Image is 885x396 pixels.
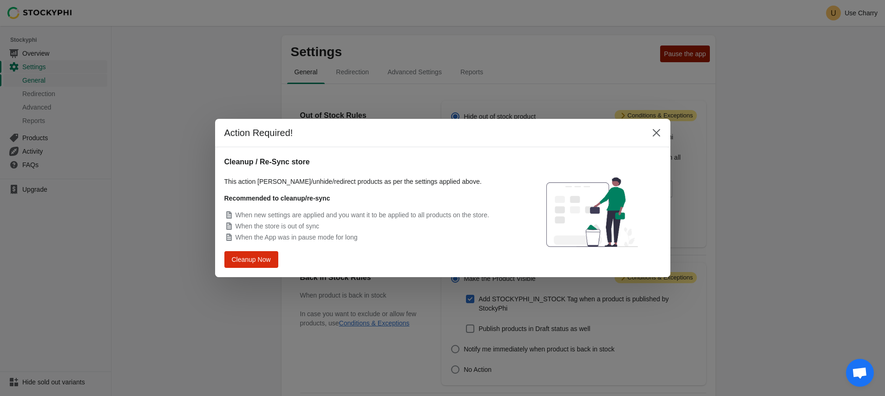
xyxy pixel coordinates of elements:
[224,195,330,202] strong: Recommended to cleanup/re-sync
[236,211,489,219] span: When new settings are applied and you want it to be applied to all products on the store.
[227,252,275,267] button: Cleanup Now
[236,234,358,241] span: When the App was in pause mode for long
[224,126,639,139] h2: Action Required!
[648,124,665,141] button: Close
[846,359,874,387] a: Open chat
[234,256,269,263] span: Cleanup Now
[224,156,514,168] h2: Cleanup / Re-Sync store
[224,177,514,186] p: This action [PERSON_NAME]/unhide/redirect products as per the settings applied above.
[236,222,320,230] span: When the store is out of sync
